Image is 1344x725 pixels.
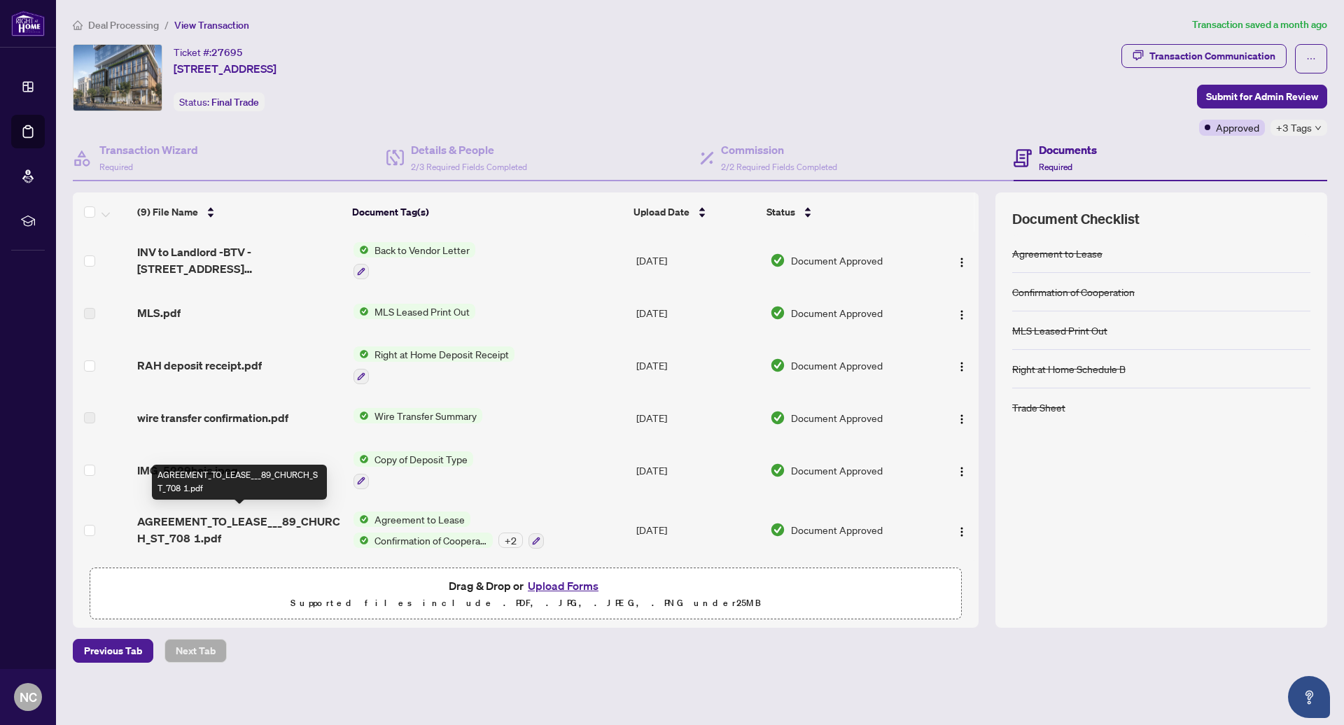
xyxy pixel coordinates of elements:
span: Right at Home Deposit Receipt [369,346,514,362]
span: home [73,20,83,30]
div: Transaction Communication [1149,45,1275,67]
span: 2/2 Required Fields Completed [721,162,837,172]
img: Status Icon [353,451,369,467]
img: Logo [956,309,967,321]
th: (9) File Name [132,192,347,232]
span: ellipsis [1306,54,1316,64]
div: Right at Home Schedule B [1012,361,1126,376]
button: Transaction Communication [1121,44,1287,68]
button: Logo [951,249,973,272]
td: [DATE] [631,440,764,500]
article: Transaction saved a month ago [1192,17,1327,33]
span: View Transaction [174,19,249,31]
td: [DATE] [631,231,764,291]
img: Document Status [770,358,785,373]
button: Open asap [1288,676,1330,718]
div: Ticket #: [174,44,243,60]
td: [DATE] [631,395,764,440]
img: Status Icon [353,242,369,258]
td: [DATE] [631,500,764,561]
span: RAH deposit receipt.pdf [137,357,262,374]
button: Submit for Admin Review [1197,85,1327,108]
img: logo [11,10,45,36]
span: Required [99,162,133,172]
img: Logo [956,414,967,425]
span: Document Approved [791,305,883,321]
span: Upload Date [633,204,689,220]
span: MLS.pdf [137,304,181,321]
img: IMG-C11970599_1.jpg [73,45,162,111]
img: Document Status [770,463,785,478]
div: AGREEMENT_TO_LEASE___89_CHURCH_ST_708 1.pdf [152,465,327,500]
div: Confirmation of Cooperation [1012,284,1135,300]
span: (9) File Name [137,204,198,220]
td: [DATE] [631,335,764,395]
img: Status Icon [353,408,369,423]
span: Wire Transfer Summary [369,408,482,423]
button: Status IconBack to Vendor Letter [353,242,475,280]
div: + 2 [498,533,523,548]
span: Approved [1216,120,1259,135]
h4: Commission [721,141,837,158]
h4: Documents [1039,141,1097,158]
button: Status IconWire Transfer Summary [353,408,482,423]
span: Deal Processing [88,19,159,31]
span: wire transfer confirmation.pdf [137,409,288,426]
button: Logo [951,407,973,429]
td: [DATE] [631,290,764,335]
img: Document Status [770,253,785,268]
img: Status Icon [353,346,369,362]
span: Document Approved [791,463,883,478]
span: Document Approved [791,522,883,537]
span: Document Approved [791,410,883,425]
span: Agreement to Lease [369,512,470,527]
span: AGREEMENT_TO_LEASE___89_CHURCH_ST_708 1.pdf [137,513,342,547]
img: Document Status [770,410,785,425]
button: Logo [951,354,973,376]
img: Status Icon [353,533,369,548]
span: Copy of Deposit Type [369,451,473,467]
button: Logo [951,459,973,481]
span: Back to Vendor Letter [369,242,475,258]
img: Logo [956,361,967,372]
button: Previous Tab [73,639,153,663]
span: Status [766,204,795,220]
span: MLS Leased Print Out [369,304,475,319]
button: Next Tab [164,639,227,663]
span: Submit for Admin Review [1206,85,1318,108]
li: / [164,17,169,33]
button: Status IconCopy of Deposit Type [353,451,473,489]
span: Previous Tab [84,640,142,662]
button: Status IconAgreement to LeaseStatus IconConfirmation of Cooperation+2 [353,512,544,549]
button: Logo [951,519,973,541]
span: Drag & Drop or [449,577,603,595]
th: Status [761,192,927,232]
span: 2/3 Required Fields Completed [411,162,527,172]
img: Status Icon [353,304,369,319]
button: Status IconMLS Leased Print Out [353,304,475,319]
h4: Transaction Wizard [99,141,198,158]
img: Logo [956,466,967,477]
img: Logo [956,257,967,268]
div: Status: [174,92,265,111]
img: Logo [956,526,967,537]
div: Trade Sheet [1012,400,1065,415]
span: 27695 [211,46,243,59]
span: Document Approved [791,358,883,373]
div: Agreement to Lease [1012,246,1102,261]
span: Required [1039,162,1072,172]
button: Upload Forms [524,577,603,595]
img: Status Icon [353,512,369,527]
span: Drag & Drop orUpload FormsSupported files include .PDF, .JPG, .JPEG, .PNG under25MB [90,568,961,620]
p: Supported files include .PDF, .JPG, .JPEG, .PNG under 25 MB [99,595,953,612]
span: Document Checklist [1012,209,1140,229]
div: MLS Leased Print Out [1012,323,1107,338]
span: INV to Landlord -BTV - [STREET_ADDRESS][DEMOGRAPHIC_DATA]pdf [137,244,342,277]
span: NC [20,687,37,707]
span: Confirmation of Cooperation [369,533,493,548]
span: +3 Tags [1276,120,1312,136]
h4: Details & People [411,141,527,158]
span: [STREET_ADDRESS] [174,60,276,77]
span: IMG_5229heic.jpeg [137,462,238,479]
img: Document Status [770,522,785,537]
